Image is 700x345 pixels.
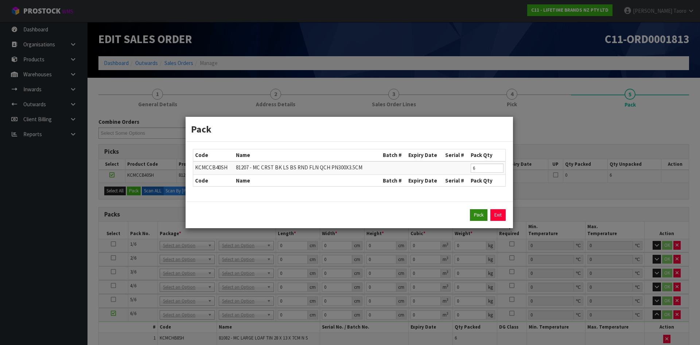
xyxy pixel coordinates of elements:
span: KCMCCB40SH [195,164,227,171]
th: Serial # [443,175,469,186]
button: Pack [470,209,487,221]
a: Exit [490,209,506,221]
th: Serial # [443,149,469,161]
h3: Pack [191,122,507,136]
th: Name [234,149,381,161]
th: Pack Qty [469,149,505,161]
span: 81207 - MC CRST BK LS BS RND FLN QCH PN300X3.5CM [236,164,362,171]
th: Expiry Date [407,149,443,161]
th: Batch # [381,149,407,161]
th: Batch # [381,175,407,186]
th: Expiry Date [407,175,443,186]
th: Code [193,175,234,186]
th: Name [234,175,381,186]
th: Code [193,149,234,161]
th: Pack Qty [469,175,505,186]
